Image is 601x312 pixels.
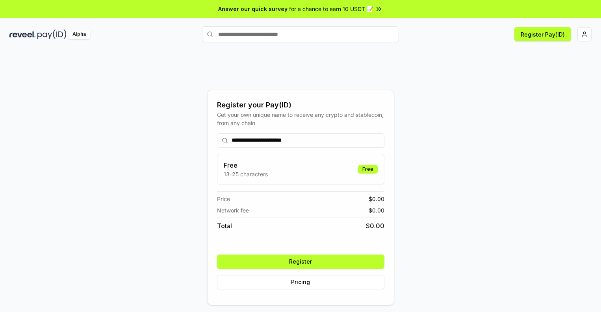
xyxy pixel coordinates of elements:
[224,161,268,170] h3: Free
[224,170,268,178] p: 13-25 characters
[68,30,90,39] div: Alpha
[217,111,384,127] div: Get your own unique name to receive any crypto and stablecoin, from any chain
[366,221,384,231] span: $ 0.00
[9,30,36,39] img: reveel_dark
[217,195,230,203] span: Price
[369,195,384,203] span: $ 0.00
[369,206,384,214] span: $ 0.00
[217,275,384,289] button: Pricing
[358,165,378,174] div: Free
[514,27,571,41] button: Register Pay(ID)
[217,206,249,214] span: Network fee
[37,30,67,39] img: pay_id
[217,221,232,231] span: Total
[217,100,384,111] div: Register your Pay(ID)
[217,255,384,269] button: Register
[289,5,373,13] span: for a chance to earn 10 USDT 📝
[218,5,288,13] span: Answer our quick survey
